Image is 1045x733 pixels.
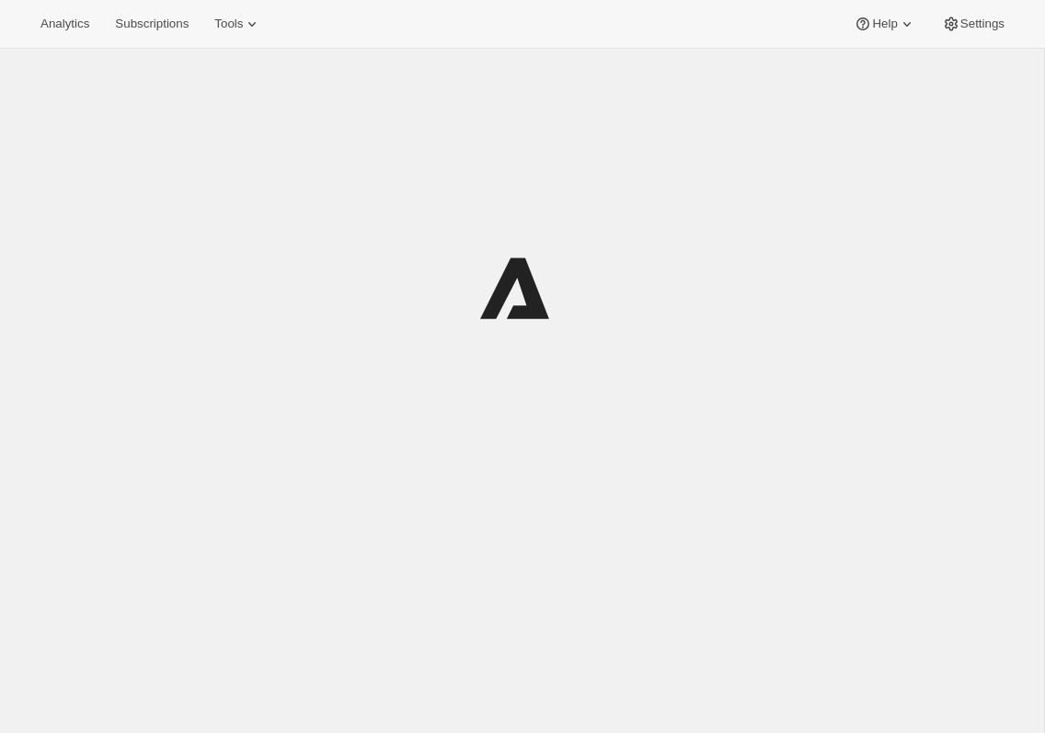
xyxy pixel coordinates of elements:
button: Subscriptions [104,11,200,37]
button: Help [843,11,926,37]
span: Settings [960,17,1005,31]
button: Settings [931,11,1016,37]
span: Tools [214,17,243,31]
span: Help [872,17,897,31]
button: Tools [203,11,272,37]
span: Analytics [40,17,89,31]
button: Analytics [29,11,100,37]
span: Subscriptions [115,17,189,31]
